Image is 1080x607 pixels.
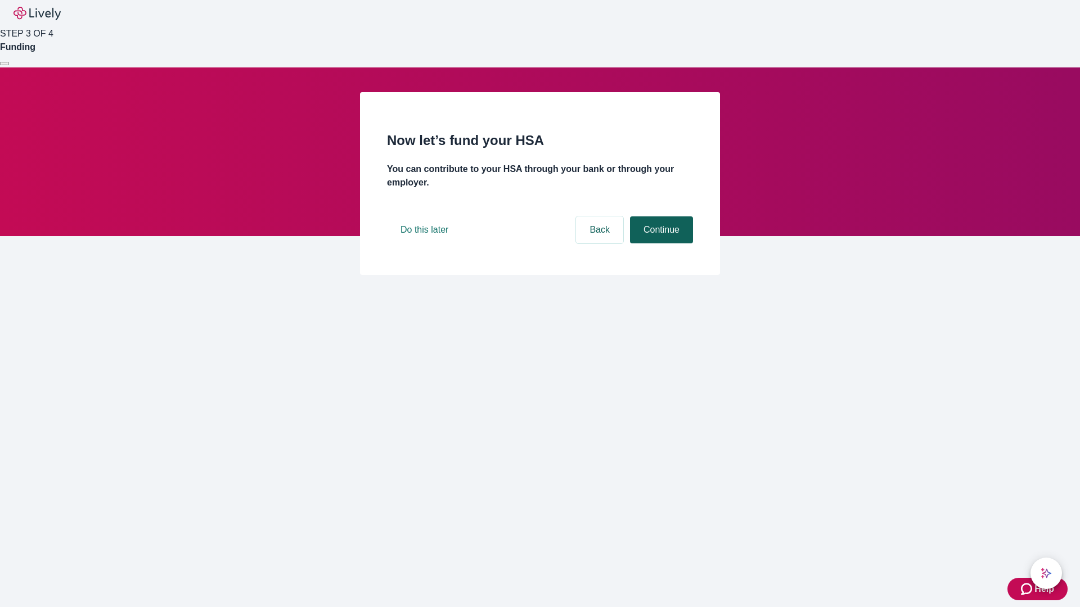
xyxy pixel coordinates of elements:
svg: Lively AI Assistant [1041,568,1052,579]
h2: Now let’s fund your HSA [387,130,693,151]
button: Back [576,216,623,243]
img: Lively [13,7,61,20]
span: Help [1034,582,1054,596]
svg: Zendesk support icon [1021,582,1034,596]
button: Zendesk support iconHelp [1007,578,1068,600]
h4: You can contribute to your HSA through your bank or through your employer. [387,162,693,189]
button: Do this later [387,216,462,243]
button: chat [1030,558,1062,589]
button: Continue [630,216,693,243]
